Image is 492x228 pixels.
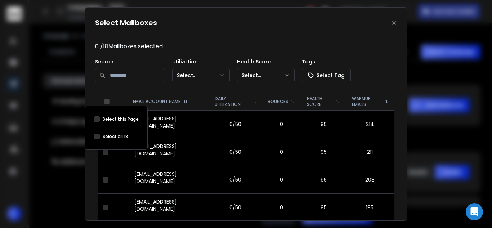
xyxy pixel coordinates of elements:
p: 0 [266,148,297,156]
p: HEALTH SCORE [307,96,333,107]
td: 95 [301,138,346,166]
p: 0 [266,176,297,183]
button: Select... [172,68,230,82]
p: 0 [266,204,297,211]
p: [EMAIL_ADDRESS][DOMAIN_NAME] [134,143,205,157]
button: Select... [237,68,295,82]
p: Health Score [237,58,295,65]
td: 0/50 [209,110,262,138]
td: 195 [346,193,394,221]
p: 0 [266,121,297,128]
td: 0/50 [209,193,262,221]
td: 208 [346,166,394,193]
p: Search [95,58,165,65]
p: Utilization [172,58,230,65]
td: 95 [301,193,346,221]
td: 95 [301,110,346,138]
td: 0/50 [209,166,262,193]
p: BOUNCES [268,99,288,104]
p: DAILY UTILIZATION [215,96,249,107]
div: EMAIL ACCOUNT NAME [133,99,203,104]
label: Select all 18 [103,134,128,139]
p: Tags [302,58,351,65]
div: Open Intercom Messenger [466,203,483,220]
td: 95 [301,166,346,193]
p: [EMAIL_ADDRESS][DOMAIN_NAME] [134,115,205,129]
p: 0 / 18 Mailboxes selected [95,42,397,51]
label: Select this Page [103,116,139,122]
p: WARMUP EMAILS [352,96,381,107]
td: 211 [346,138,394,166]
p: [EMAIL_ADDRESS][DOMAIN_NAME] [134,198,205,213]
td: 214 [346,110,394,138]
p: [EMAIL_ADDRESS][DOMAIN_NAME] [134,170,205,185]
h1: Select Mailboxes [95,18,157,28]
td: 0/50 [209,138,262,166]
button: Select Tag [302,68,351,82]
